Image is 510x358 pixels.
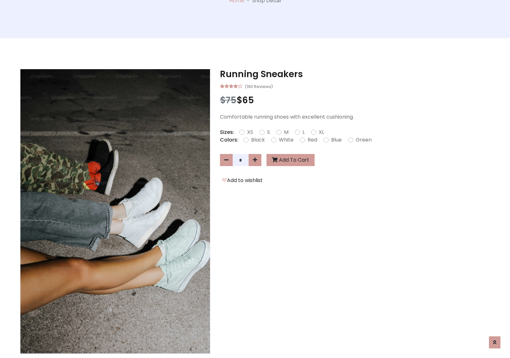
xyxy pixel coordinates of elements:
img: Image [20,69,210,354]
h3: $ [220,95,490,106]
label: XS [247,128,253,136]
h3: Running Sneakers [220,69,490,80]
p: Colors: [220,136,238,144]
button: Add to wishlist [220,176,265,185]
p: Comfortable running shoes with excellent cushioning. [220,113,490,121]
label: Blue [331,136,342,144]
label: Green [356,136,372,144]
small: (190 Reviews) [245,82,273,90]
p: Sizes: [220,128,234,136]
label: M [284,128,288,136]
button: Add To Cart [266,154,315,166]
label: Black [251,136,265,144]
span: $75 [220,94,237,106]
label: Red [308,136,317,144]
label: L [302,128,305,136]
label: S [267,128,270,136]
label: White [279,136,294,144]
label: XL [319,128,324,136]
span: 65 [242,94,254,106]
